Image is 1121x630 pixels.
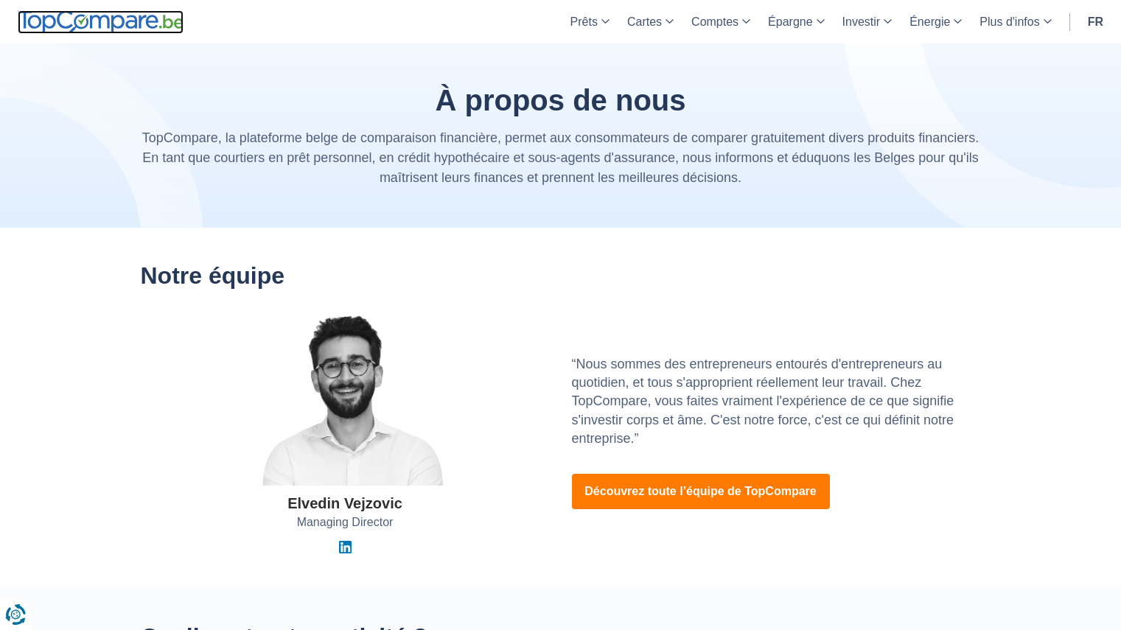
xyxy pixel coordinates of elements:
[141,263,981,289] h2: Notre équipe
[141,128,981,188] p: TopCompare, la plateforme belge de comparaison financière, permet aux consommateurs de comparer g...
[572,355,981,448] p: “Nous sommes des entrepreneurs entourés d'entrepreneurs au quotidien, et tous s'approprient réell...
[572,474,830,509] a: Découvrez toute l’équipe de TopCompare
[227,311,463,486] img: Elvedin Vejzovic
[287,493,402,514] div: Elvedin Vejzovic
[18,10,184,34] img: TopCompare
[339,541,352,553] img: Linkedin Elvedin Vejzovic
[141,84,981,116] h1: À propos de nous
[297,514,394,531] span: Managing Director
